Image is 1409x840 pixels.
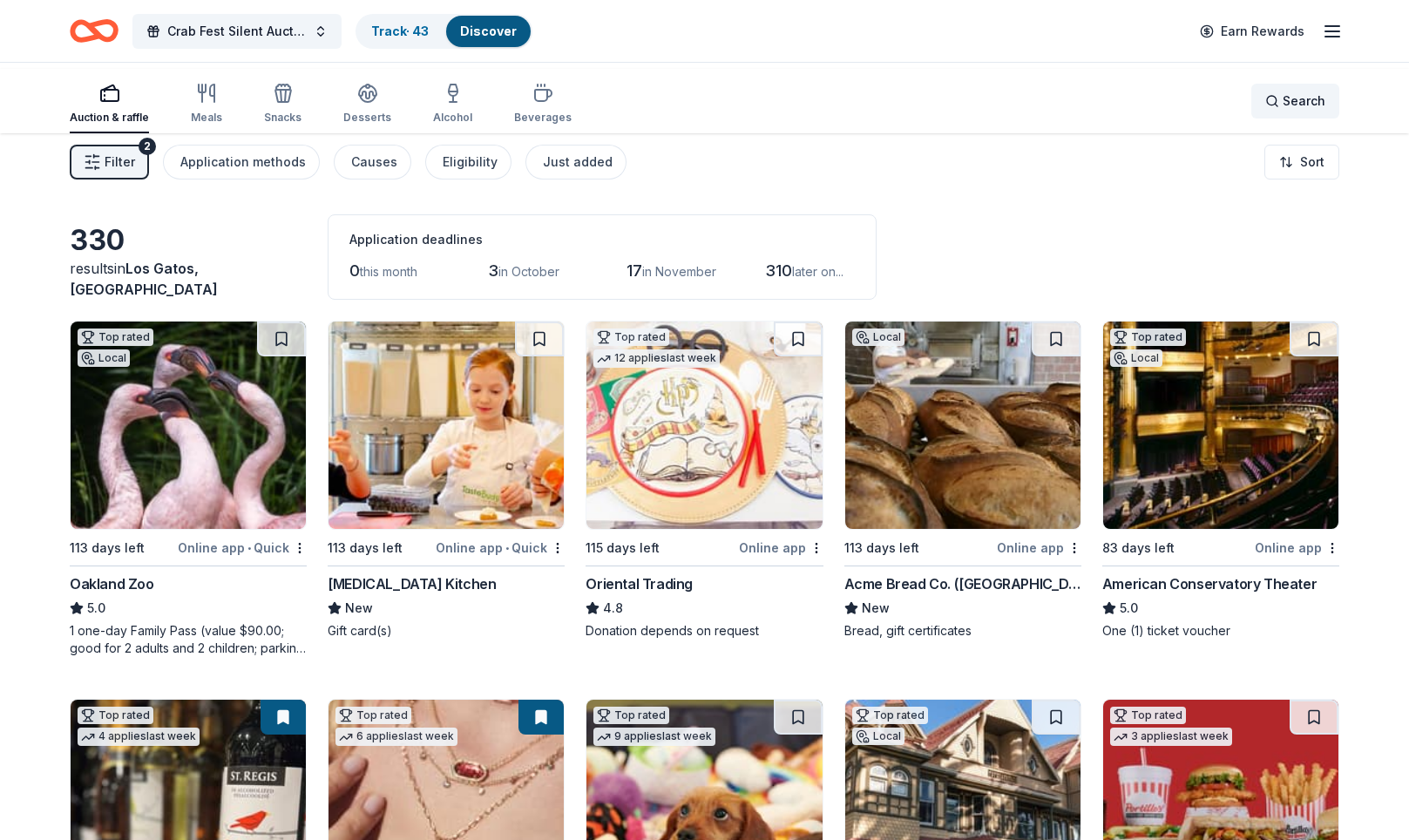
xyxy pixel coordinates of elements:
div: Application methods [180,152,306,173]
div: 113 days left [328,538,403,559]
a: Image for American Conservatory TheaterTop ratedLocal83 days leftOnline appAmerican Conservatory ... [1102,321,1339,640]
button: Alcohol [433,76,472,133]
a: Image for Oriental TradingTop rated12 applieslast week115 days leftOnline appOriental Trading4.8D... [586,321,823,640]
div: 113 days left [844,538,919,559]
button: Sort [1264,145,1339,180]
div: Top rated [335,707,411,724]
div: Top rated [593,329,669,346]
button: Snacks [264,76,301,133]
span: • [247,541,251,555]
button: Beverages [514,76,572,133]
div: Alcohol [433,111,472,125]
div: Top rated [78,329,153,346]
div: Local [1110,349,1162,367]
div: 113 days left [70,538,145,559]
div: Acme Bread Co. ([GEOGRAPHIC_DATA]/[GEOGRAPHIC_DATA]) [844,573,1081,594]
div: Oriental Trading [586,573,693,594]
button: Just added [525,145,627,180]
img: Image for Taste Buds Kitchen [329,322,564,529]
div: American Conservatory Theater [1102,573,1317,594]
span: • [505,541,509,555]
div: results [70,258,307,300]
button: Causes [334,145,411,180]
button: Track· 43Discover [356,14,532,49]
button: Desserts [343,76,391,133]
div: Snacks [264,111,301,125]
button: Search [1251,84,1339,119]
div: Local [852,329,904,346]
span: Sort [1300,152,1324,173]
span: later on... [792,264,843,279]
a: Track· 43 [371,24,429,38]
div: Application deadlines [349,229,855,250]
div: 9 applies last week [593,728,715,746]
div: One (1) ticket voucher [1102,622,1339,640]
div: Top rated [1110,707,1186,724]
div: Top rated [593,707,669,724]
span: 17 [627,261,642,280]
div: Bread, gift certificates [844,622,1081,640]
a: Image for Oakland ZooTop ratedLocal113 days leftOnline app•QuickOakland Zoo5.01 one-day Family Pa... [70,321,307,657]
img: Image for Acme Bread Co. (East Bay/North Bay) [845,322,1080,529]
div: [MEDICAL_DATA] Kitchen [328,573,496,594]
button: Auction & raffle [70,76,149,133]
div: Beverages [514,111,572,125]
span: in November [642,264,716,279]
span: New [862,598,890,619]
div: Gift card(s) [328,622,565,640]
span: 310 [765,261,792,280]
span: 4.8 [603,598,623,619]
span: 3 [488,261,498,280]
div: Top rated [78,707,153,724]
span: 0 [349,261,360,280]
div: Top rated [852,707,928,724]
button: Eligibility [425,145,511,180]
div: Just added [543,152,613,173]
div: Auction & raffle [70,111,149,125]
div: Online app [1255,537,1339,559]
span: 5.0 [87,598,105,619]
div: Eligibility [443,152,498,173]
a: Home [70,10,119,51]
span: in October [498,264,559,279]
div: Top rated [1110,329,1186,346]
div: Oakland Zoo [70,573,154,594]
div: Desserts [343,111,391,125]
a: Earn Rewards [1189,16,1315,47]
div: Online app [739,537,823,559]
button: Crab Fest Silent Auction 2026 [132,14,342,49]
span: 5.0 [1120,598,1138,619]
div: Online app Quick [178,537,307,559]
div: 1 one-day Family Pass (value $90.00; good for 2 adults and 2 children; parking is included) [70,622,307,657]
img: Image for Oakland Zoo [71,322,306,529]
div: Donation depends on request [586,622,823,640]
span: in [70,260,218,298]
span: Search [1283,91,1325,112]
span: New [345,598,373,619]
div: 2 [139,138,156,155]
button: Meals [191,76,222,133]
div: Online app [997,537,1081,559]
div: Local [78,349,130,367]
div: 4 applies last week [78,728,200,746]
div: 330 [70,223,307,258]
div: 12 applies last week [593,349,720,368]
span: Los Gatos, [GEOGRAPHIC_DATA] [70,260,218,298]
button: Application methods [163,145,320,180]
a: Discover [460,24,517,38]
div: Online app Quick [436,537,565,559]
a: Image for Acme Bread Co. (East Bay/North Bay)Local113 days leftOnline appAcme Bread Co. ([GEOGRAP... [844,321,1081,640]
div: 6 applies last week [335,728,457,746]
div: Local [852,728,904,745]
div: 3 applies last week [1110,728,1232,746]
img: Image for Oriental Trading [586,322,822,529]
div: Meals [191,111,222,125]
div: 83 days left [1102,538,1175,559]
div: 115 days left [586,538,660,559]
span: Crab Fest Silent Auction 2026 [167,21,307,42]
a: Image for Taste Buds Kitchen113 days leftOnline app•Quick[MEDICAL_DATA] KitchenNewGift card(s) [328,321,565,640]
span: this month [360,264,417,279]
div: Causes [351,152,397,173]
button: Filter2 [70,145,149,180]
span: Filter [105,152,135,173]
